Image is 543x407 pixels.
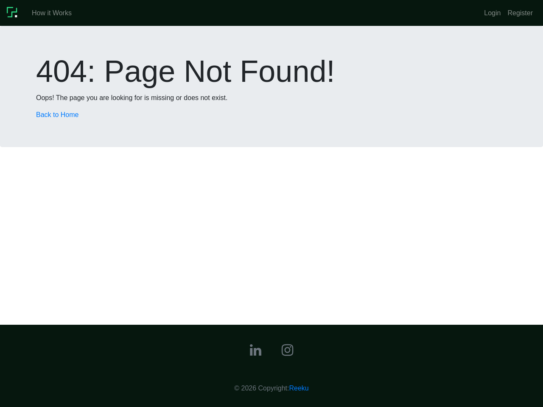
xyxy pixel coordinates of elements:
a: Reeku [289,385,308,392]
p: Oops! The page you are looking for is missing or does not exist. [36,93,507,103]
a: Login [481,5,504,22]
h1: 404: Page Not Found! [36,53,507,89]
img: Reeku [7,6,22,20]
a: Back to Home [36,111,78,118]
p: © 2026 Copyright: [36,383,507,393]
a: How it Works [28,5,75,22]
a: Register [504,5,536,22]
